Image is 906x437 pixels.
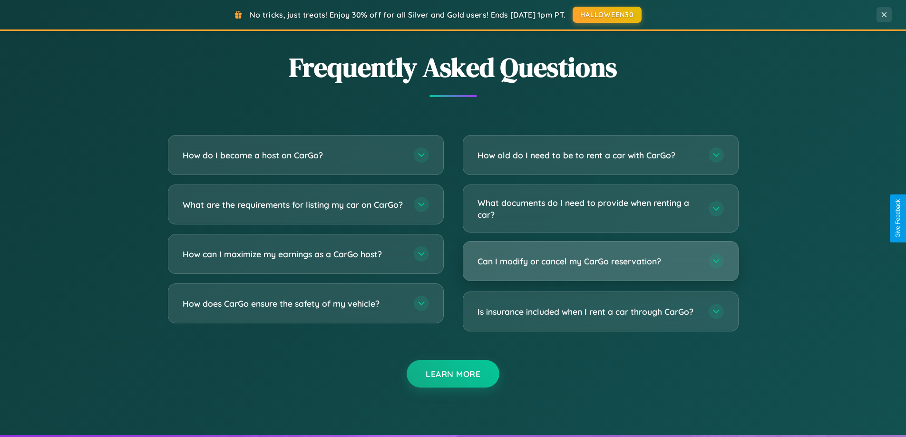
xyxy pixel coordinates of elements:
[168,49,739,86] h2: Frequently Asked Questions
[477,149,699,161] h3: How old do I need to be to rent a car with CarGo?
[477,306,699,318] h3: Is insurance included when I rent a car through CarGo?
[407,360,499,388] button: Learn More
[183,248,404,260] h3: How can I maximize my earnings as a CarGo host?
[477,197,699,220] h3: What documents do I need to provide when renting a car?
[183,199,404,211] h3: What are the requirements for listing my car on CarGo?
[573,7,642,23] button: HALLOWEEN30
[250,10,565,19] span: No tricks, just treats! Enjoy 30% off for all Silver and Gold users! Ends [DATE] 1pm PT.
[895,199,901,238] div: Give Feedback
[183,149,404,161] h3: How do I become a host on CarGo?
[477,255,699,267] h3: Can I modify or cancel my CarGo reservation?
[183,298,404,310] h3: How does CarGo ensure the safety of my vehicle?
